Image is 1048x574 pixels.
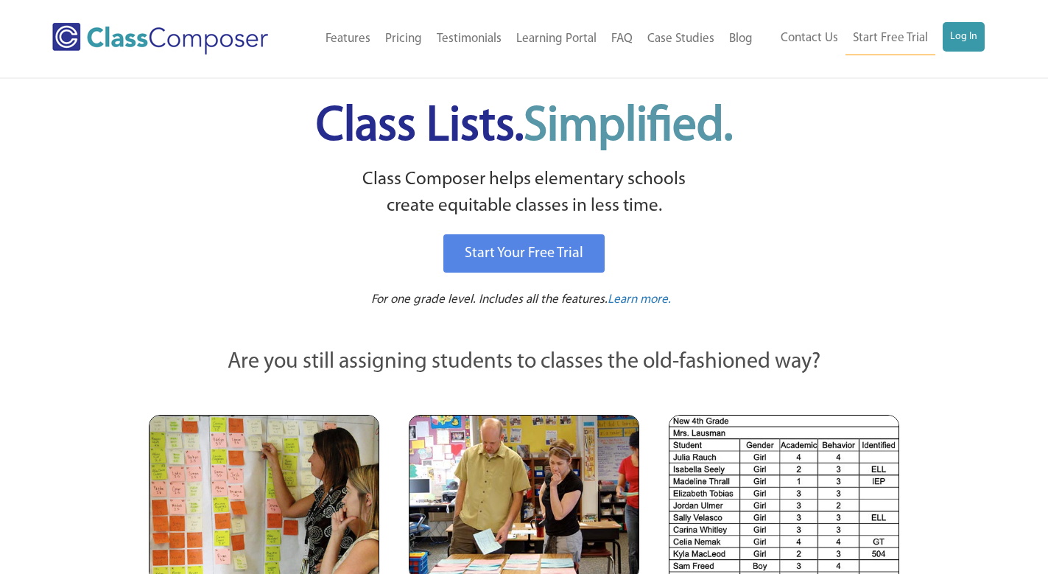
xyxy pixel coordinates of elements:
[524,103,733,151] span: Simplified.
[509,23,604,55] a: Learning Portal
[147,167,902,220] p: Class Composer helps elementary schools create equitable classes in less time.
[640,23,722,55] a: Case Studies
[773,22,845,55] a: Contact Us
[943,22,985,52] a: Log In
[722,23,760,55] a: Blog
[760,22,985,55] nav: Header Menu
[604,23,640,55] a: FAQ
[378,23,429,55] a: Pricing
[443,234,605,273] a: Start Your Free Trial
[318,23,378,55] a: Features
[608,291,671,309] a: Learn more.
[52,23,268,55] img: Class Composer
[608,293,671,306] span: Learn more.
[845,22,935,55] a: Start Free Trial
[371,293,608,306] span: For one grade level. Includes all the features.
[299,23,759,55] nav: Header Menu
[316,103,733,151] span: Class Lists.
[149,346,900,379] p: Are you still assigning students to classes the old-fashioned way?
[429,23,509,55] a: Testimonials
[465,246,583,261] span: Start Your Free Trial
